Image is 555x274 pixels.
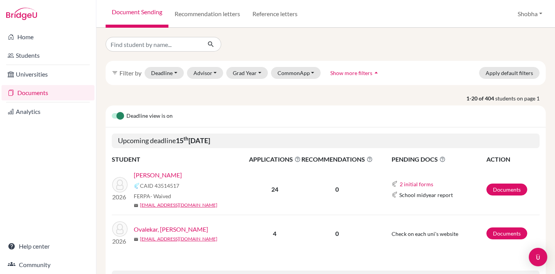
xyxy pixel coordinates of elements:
[134,203,138,208] span: mail
[2,257,94,272] a: Community
[399,180,434,189] button: 2 initial forms
[226,67,268,79] button: Grad Year
[466,94,495,102] strong: 1-20 of 404
[134,170,182,180] a: [PERSON_NAME]
[2,67,94,82] a: Universities
[479,67,540,79] button: Apply default filters
[372,69,380,77] i: arrow_drop_up
[2,85,94,100] a: Documents
[176,136,210,145] b: 15 [DATE]
[112,237,128,246] p: 2026
[150,193,171,199] span: - Waived
[140,236,217,242] a: [EMAIL_ADDRESS][DOMAIN_NAME]
[301,185,373,194] p: 0
[514,7,546,21] button: Shobha
[2,29,94,45] a: Home
[529,248,547,266] div: Open Intercom Messenger
[112,177,128,192] img: Kanodia, Nandita
[112,221,128,237] img: Ovalekar, Adi Jayesh
[134,192,171,200] span: FERPA
[392,231,458,237] span: Check on each uni's website
[249,155,301,164] span: APPLICATIONS
[2,48,94,63] a: Students
[486,154,540,164] th: ACTION
[112,70,118,76] i: filter_list
[301,155,373,164] span: RECOMMENDATIONS
[271,67,321,79] button: CommonApp
[134,183,140,189] img: Common App logo
[119,69,141,77] span: Filter by
[112,154,249,164] th: STUDENT
[495,94,546,102] span: students on page 1
[486,227,527,239] a: Documents
[271,185,278,193] b: 24
[183,135,188,142] sup: th
[399,191,453,199] span: School midyear report
[486,184,527,195] a: Documents
[6,8,37,20] img: Bridge-U
[145,67,184,79] button: Deadline
[112,192,128,202] p: 2026
[187,67,224,79] button: Advisor
[134,225,208,234] a: Ovalekar, [PERSON_NAME]
[126,112,173,121] span: Deadline view is on
[140,202,217,209] a: [EMAIL_ADDRESS][DOMAIN_NAME]
[106,37,201,52] input: Find student by name...
[392,192,398,198] img: Common App logo
[392,181,398,187] img: Common App logo
[301,229,373,238] p: 0
[330,70,372,76] span: Show more filters
[2,104,94,119] a: Analytics
[140,182,179,190] span: CAID 43514517
[2,239,94,254] a: Help center
[324,67,387,79] button: Show more filtersarrow_drop_up
[112,134,540,148] h5: Upcoming deadline
[273,230,276,237] b: 4
[134,237,138,242] span: mail
[392,155,486,164] span: PENDING DOCS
